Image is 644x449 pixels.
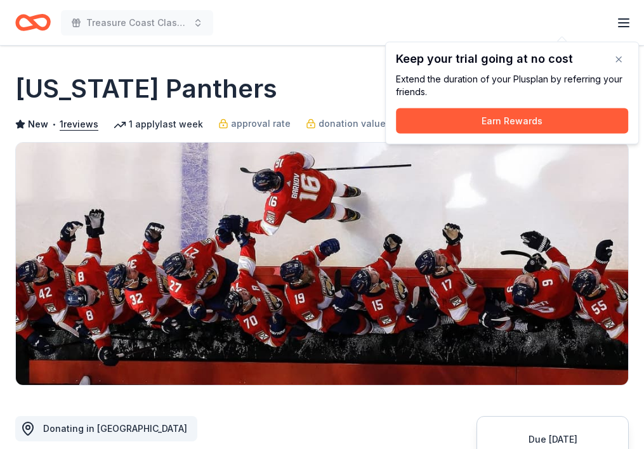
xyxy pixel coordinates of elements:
span: New [28,117,48,132]
span: Treasure Coast Classical Academy Casino Night [86,15,188,30]
a: approval rate [218,116,291,131]
div: Extend the duration of your Plus plan by referring your friends. [396,73,628,98]
span: approval rate [231,116,291,131]
span: • [52,119,56,129]
div: Keep your trial going at no cost [396,53,628,65]
div: 1 apply last week [114,117,203,132]
div: Due [DATE] [492,432,613,447]
button: Treasure Coast Classical Academy Casino Night [61,10,213,36]
button: 1reviews [60,117,98,132]
img: Image for Florida Panthers [16,143,628,385]
span: donation value [319,116,386,131]
button: Earn Rewards [396,108,628,134]
a: donation value [306,116,386,131]
h1: [US_STATE] Panthers [15,71,277,107]
span: Donating in [GEOGRAPHIC_DATA] [43,423,187,434]
a: Home [15,8,51,37]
